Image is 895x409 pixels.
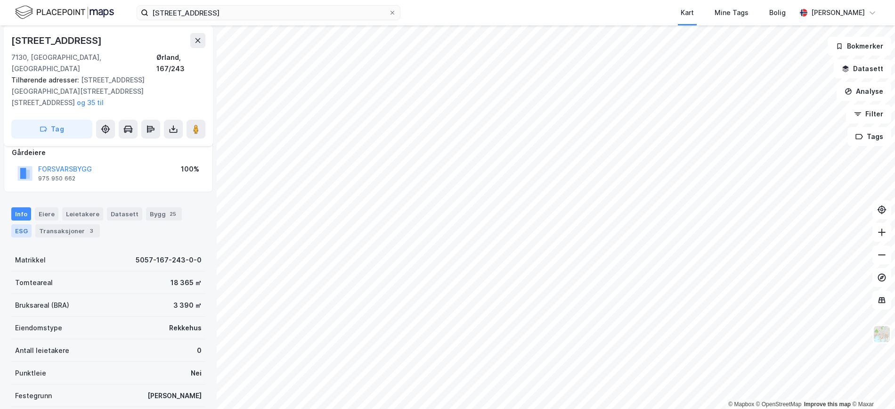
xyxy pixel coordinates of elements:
[156,52,205,74] div: Ørland, 167/243
[847,127,891,146] button: Tags
[146,207,182,221] div: Bygg
[15,322,62,334] div: Eiendomstype
[62,207,103,221] div: Leietakere
[846,105,891,123] button: Filter
[15,368,46,379] div: Punktleie
[197,345,202,356] div: 0
[828,37,891,56] button: Bokmerker
[147,390,202,401] div: [PERSON_NAME]
[11,120,92,139] button: Tag
[15,254,46,266] div: Matrikkel
[11,224,32,237] div: ESG
[11,76,81,84] span: Tilhørende adresser:
[191,368,202,379] div: Nei
[173,300,202,311] div: 3 390 ㎡
[873,325,891,343] img: Z
[169,322,202,334] div: Rekkehus
[15,300,69,311] div: Bruksareal (BRA)
[35,224,100,237] div: Transaksjoner
[15,277,53,288] div: Tomteareal
[804,401,851,408] a: Improve this map
[769,7,786,18] div: Bolig
[87,226,96,236] div: 3
[11,207,31,221] div: Info
[181,164,199,175] div: 100%
[12,147,205,158] div: Gårdeiere
[11,74,198,108] div: [STREET_ADDRESS][GEOGRAPHIC_DATA][STREET_ADDRESS][STREET_ADDRESS]
[15,390,52,401] div: Festegrunn
[837,82,891,101] button: Analyse
[107,207,142,221] div: Datasett
[168,209,178,219] div: 25
[136,254,202,266] div: 5057-167-243-0-0
[681,7,694,18] div: Kart
[35,207,58,221] div: Eiere
[11,33,104,48] div: [STREET_ADDRESS]
[15,4,114,21] img: logo.f888ab2527a4732fd821a326f86c7f29.svg
[728,401,754,408] a: Mapbox
[11,52,156,74] div: 7130, [GEOGRAPHIC_DATA], [GEOGRAPHIC_DATA]
[756,401,802,408] a: OpenStreetMap
[715,7,749,18] div: Mine Tags
[38,175,75,182] div: 975 950 662
[848,364,895,409] iframe: Chat Widget
[834,59,891,78] button: Datasett
[15,345,69,356] div: Antall leietakere
[171,277,202,288] div: 18 365 ㎡
[848,364,895,409] div: Kontrollprogram for chat
[148,6,389,20] input: Søk på adresse, matrikkel, gårdeiere, leietakere eller personer
[811,7,865,18] div: [PERSON_NAME]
